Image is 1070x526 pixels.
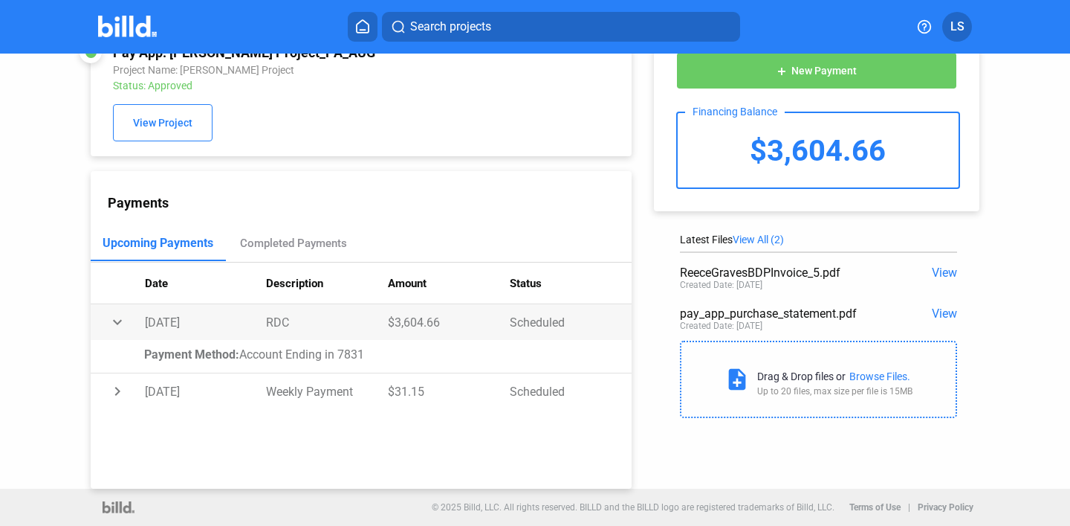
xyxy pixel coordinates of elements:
[724,367,750,392] mat-icon: note_add
[510,263,632,304] th: Status
[103,501,134,513] img: logo
[757,371,846,382] div: Drag & Drop files or
[849,502,901,513] b: Terms of Use
[932,307,957,321] span: View
[680,234,957,246] div: Latest Files
[849,371,910,382] div: Browse Files.
[98,16,157,37] img: Billd Company Logo
[382,12,740,42] button: Search projects
[757,386,912,397] div: Up to 20 files, max size per file is 15MB
[113,64,510,76] div: Project Name: [PERSON_NAME] Project
[680,280,762,290] div: Created Date: [DATE]
[950,18,964,36] span: LS
[410,18,491,36] span: Search projects
[932,266,957,280] span: View
[266,263,388,304] th: Description
[942,12,972,42] button: LS
[145,263,267,304] th: Date
[145,304,267,340] td: [DATE]
[680,266,902,280] div: ReeceGravesBDPInvoice_5.pdf
[791,65,857,77] span: New Payment
[676,52,957,89] button: New Payment
[432,502,834,513] p: © 2025 Billd, LLC. All rights reserved. BILLD and the BILLD logo are registered trademarks of Bil...
[678,113,959,187] div: $3,604.66
[113,80,510,92] div: Status: Approved
[733,234,784,246] span: View All (2)
[388,373,510,409] td: $31.15
[145,373,267,409] td: [DATE]
[510,304,632,340] td: Scheduled
[388,304,510,340] td: $3,604.66
[680,321,762,331] div: Created Date: [DATE]
[918,502,973,513] b: Privacy Policy
[266,304,388,340] td: RDC
[776,65,788,77] mat-icon: add
[680,307,902,321] div: pay_app_purchase_statement.pdf
[103,236,213,250] div: Upcoming Payments
[240,237,347,250] div: Completed Payments
[133,118,192,129] span: View Project
[144,347,239,362] span: Payment Method:
[144,347,613,362] div: Account Ending in 7831
[908,502,910,513] p: |
[510,373,632,409] td: Scheduled
[266,373,388,409] td: Weekly Payment
[388,263,510,304] th: Amount
[113,104,213,141] button: View Project
[685,106,785,118] div: Financing Balance
[108,195,632,211] div: Payments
